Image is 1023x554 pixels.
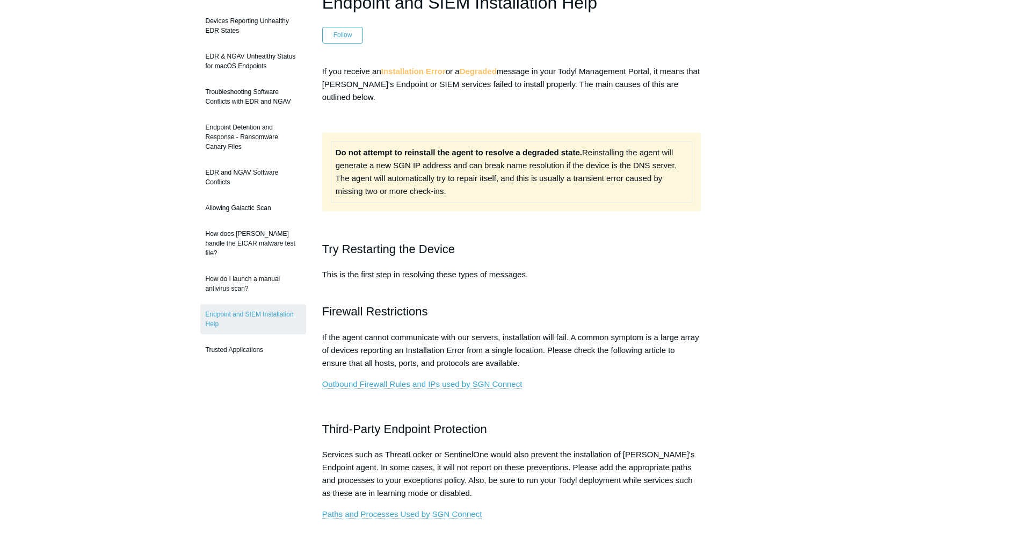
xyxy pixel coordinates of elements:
h2: Try Restarting the Device [322,240,701,258]
h2: Third-Party Endpoint Protection [322,420,701,438]
a: Devices Reporting Unhealthy EDR States [200,11,306,41]
a: How do I launch a manual antivirus scan? [200,269,306,299]
a: Endpoint Detention and Response - Ransomware Canary Files [200,117,306,157]
strong: Do not attempt to reinstall the agent to resolve a degraded state. [336,148,582,157]
p: If you receive an or a message in your Todyl Management Portal, it means that [PERSON_NAME]'s End... [322,65,701,104]
p: Services such as ThreatLocker or SentinelOne would also prevent the installation of [PERSON_NAME]... [322,448,701,500]
td: Reinstalling the agent will generate a new SGN IP address and can break name resolution if the de... [331,141,692,202]
a: Endpoint and SIEM Installation Help [200,304,306,334]
a: Outbound Firewall Rules and IPs used by SGN Connect [322,379,523,389]
strong: Installation Error [381,67,446,76]
a: How does [PERSON_NAME] handle the EICAR malware test file? [200,224,306,263]
h2: Firewall Restrictions [322,302,701,321]
a: Paths and Processes Used by SGN Connect [322,509,482,519]
p: This is the first step in resolving these types of messages. [322,268,701,294]
a: EDR and NGAV Software Conflicts [200,162,306,192]
strong: Degraded [460,67,497,76]
a: Allowing Galactic Scan [200,198,306,218]
a: EDR & NGAV Unhealthy Status for macOS Endpoints [200,46,306,76]
button: Follow Article [322,27,364,43]
p: If the agent cannot communicate with our servers, installation will fail. A common symptom is a l... [322,331,701,370]
a: Trusted Applications [200,340,306,360]
a: Troubleshooting Software Conflicts with EDR and NGAV [200,82,306,112]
